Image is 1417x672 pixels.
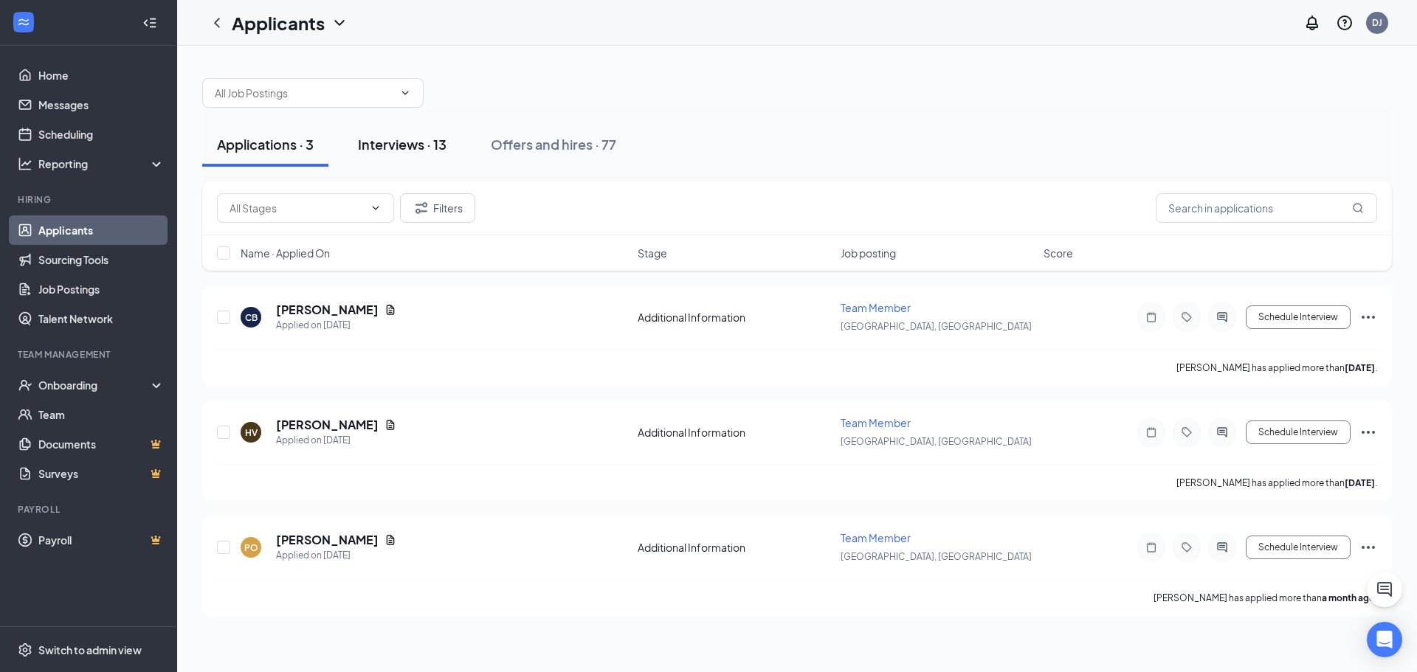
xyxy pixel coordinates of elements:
[38,378,152,392] div: Onboarding
[1213,541,1231,553] svg: ActiveChat
[276,532,379,548] h5: [PERSON_NAME]
[400,193,475,223] button: Filter Filters
[18,642,32,657] svg: Settings
[1303,14,1321,32] svg: Notifications
[638,425,832,440] div: Additional Information
[1359,308,1377,326] svg: Ellipses
[245,426,258,439] div: HV
[142,15,157,30] svg: Collapse
[1154,592,1377,604] p: [PERSON_NAME] has applied more than .
[841,436,1032,447] span: [GEOGRAPHIC_DATA], [GEOGRAPHIC_DATA]
[38,90,165,119] a: Messages
[18,503,162,516] div: Payroll
[841,301,911,314] span: Team Member
[38,119,165,149] a: Scheduling
[244,541,258,554] div: PO
[385,419,396,431] svg: Document
[215,85,393,101] input: All Job Postings
[18,378,32,392] svg: UserCheck
[1246,420,1351,444] button: Schedule Interview
[841,416,911,429] span: Team Member
[370,202,382,214] svg: ChevronDown
[217,135,314,153] div: Applications · 3
[841,321,1032,332] span: [GEOGRAPHIC_DATA], [GEOGRAPHIC_DATA]
[638,540,832,555] div: Additional Information
[276,302,379,318] h5: [PERSON_NAME]
[16,15,31,30] svg: WorkstreamLogo
[1176,361,1377,374] p: [PERSON_NAME] has applied more than .
[491,135,616,153] div: Offers and hires · 77
[1246,536,1351,559] button: Schedule Interview
[841,551,1032,562] span: [GEOGRAPHIC_DATA], [GEOGRAPHIC_DATA]
[385,534,396,546] svg: Document
[1345,477,1375,488] b: [DATE]
[1359,538,1377,556] svg: Ellipses
[38,245,165,274] a: Sourcing Tools
[208,14,226,32] svg: ChevronLeft
[276,417,379,433] h5: [PERSON_NAME]
[1376,581,1393,598] svg: ChatActive
[38,274,165,304] a: Job Postings
[38,429,165,459] a: DocumentsCrown
[1156,193,1377,223] input: Search in applications
[1178,311,1196,323] svg: Tag
[1142,541,1160,553] svg: Note
[1176,477,1377,489] p: [PERSON_NAME] has applied more than .
[358,135,447,153] div: Interviews · 13
[1142,426,1160,438] svg: Note
[1246,305,1351,329] button: Schedule Interview
[38,156,165,171] div: Reporting
[38,60,165,90] a: Home
[841,246,896,260] span: Job posting
[276,548,396,563] div: Applied on [DATE]
[38,459,165,488] a: SurveysCrown
[1044,246,1073,260] span: Score
[331,14,348,32] svg: ChevronDown
[841,531,911,544] span: Team Member
[38,304,165,333] a: Talent Network
[276,318,396,333] div: Applied on [DATE]
[1213,311,1231,323] svg: ActiveChat
[276,433,396,448] div: Applied on [DATE]
[1359,423,1377,441] svg: Ellipses
[1352,202,1364,214] svg: MagnifyingGlass
[1178,426,1196,438] svg: Tag
[18,156,32,171] svg: Analysis
[1322,592,1375,603] b: a month ago
[18,348,162,361] div: Team Management
[245,311,258,324] div: CB
[1178,541,1196,553] svg: Tag
[1367,622,1402,657] div: Open Intercom Messenger
[413,199,430,217] svg: Filter
[38,642,142,657] div: Switch to admin view
[1367,572,1402,607] button: ChatActive
[399,87,411,99] svg: ChevronDown
[638,310,832,325] div: Additional Information
[1336,14,1354,32] svg: QuestionInfo
[638,246,667,260] span: Stage
[38,400,165,429] a: Team
[18,193,162,206] div: Hiring
[1142,311,1160,323] svg: Note
[38,525,165,555] a: PayrollCrown
[1213,426,1231,438] svg: ActiveChat
[1372,16,1382,29] div: DJ
[230,200,364,216] input: All Stages
[385,304,396,316] svg: Document
[232,10,325,35] h1: Applicants
[38,215,165,245] a: Applicants
[1345,362,1375,373] b: [DATE]
[241,246,330,260] span: Name · Applied On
